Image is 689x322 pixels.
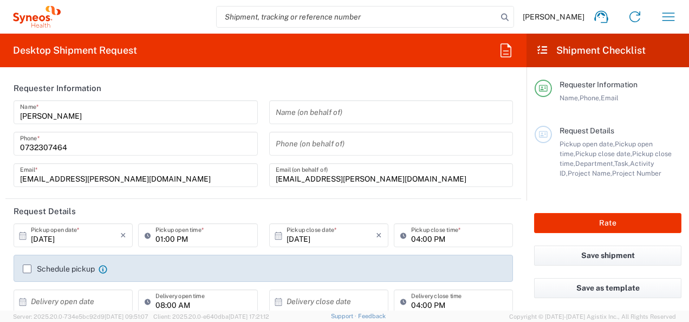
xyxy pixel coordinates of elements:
[560,126,614,135] span: Request Details
[536,44,646,57] h2: Shipment Checklist
[614,159,630,168] span: Task,
[509,312,676,321] span: Copyright © [DATE]-[DATE] Agistix Inc., All Rights Reserved
[229,313,269,320] span: [DATE] 17:21:12
[612,169,661,177] span: Project Number
[13,313,148,320] span: Server: 2025.20.0-734e5bc92d9
[601,94,619,102] span: Email
[534,213,681,233] button: Rate
[560,94,580,102] span: Name,
[120,227,126,244] i: ×
[14,83,101,94] h2: Requester Information
[23,265,95,273] label: Schedule pickup
[13,44,137,57] h2: Desktop Shipment Request
[153,313,269,320] span: Client: 2025.20.0-e640dba
[376,227,382,244] i: ×
[523,12,584,22] span: [PERSON_NAME]
[105,313,148,320] span: [DATE] 09:51:07
[560,80,638,89] span: Requester Information
[560,140,615,148] span: Pickup open date,
[568,169,612,177] span: Project Name,
[358,313,386,319] a: Feedback
[575,159,614,168] span: Department,
[14,206,76,217] h2: Request Details
[534,246,681,266] button: Save shipment
[575,150,632,158] span: Pickup close date,
[580,94,601,102] span: Phone,
[331,313,358,319] a: Support
[534,278,681,298] button: Save as template
[217,7,497,27] input: Shipment, tracking or reference number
